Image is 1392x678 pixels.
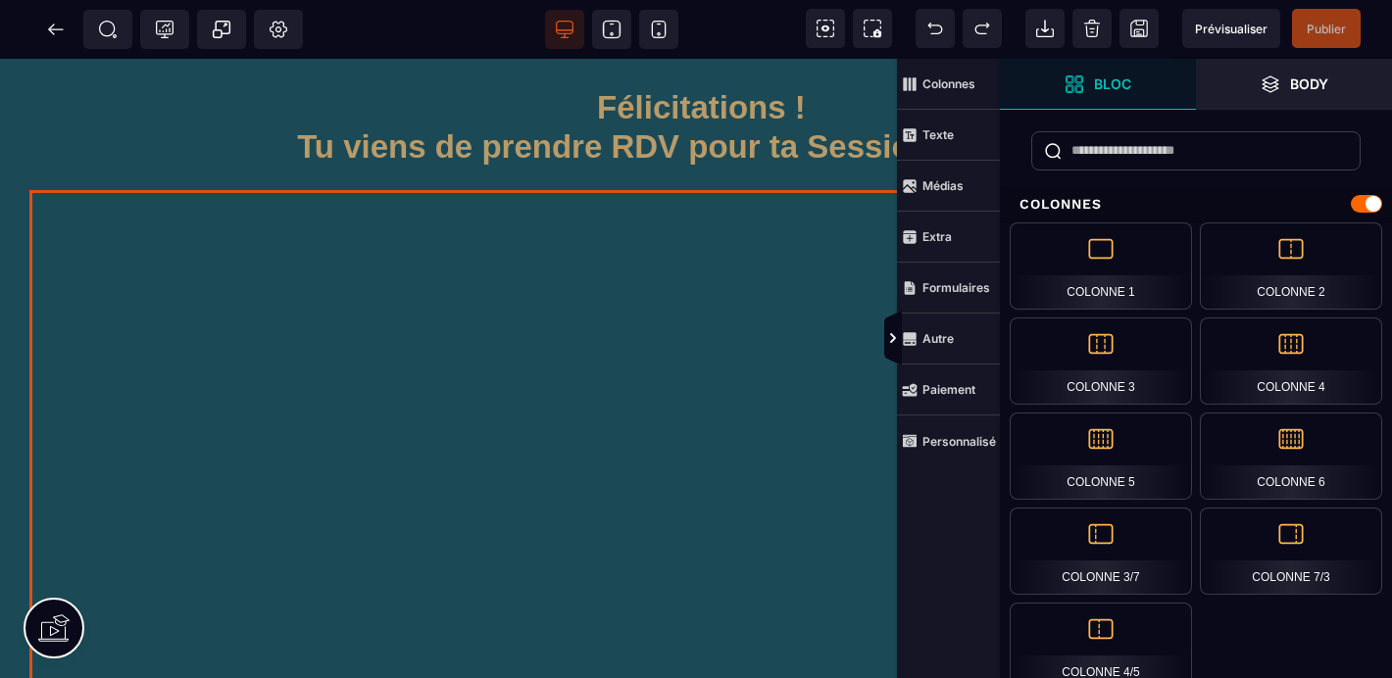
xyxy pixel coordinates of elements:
strong: Bloc [1094,76,1131,91]
span: Personnalisé [897,415,1000,466]
span: Nettoyage [1072,9,1112,48]
h1: Félicitations ! Tu viens de prendre RDV pour ta Session stratégique [59,29,1353,117]
div: Colonne 2 [1200,222,1382,310]
span: Enregistrer le contenu [1292,9,1361,48]
span: Prévisualiser [1195,22,1268,36]
span: SEO [98,20,118,39]
span: Capture d'écran [853,9,892,48]
div: Colonne 3 [1010,317,1192,405]
span: Afficher les vues [1000,310,1019,368]
span: Formulaires [897,263,1000,314]
div: Colonne 7/3 [1200,508,1382,595]
strong: Paiement [922,382,975,397]
strong: Formulaires [922,280,990,295]
span: Métadata SEO [83,10,132,49]
div: Colonne 5 [1010,412,1192,500]
span: Importer [1025,9,1065,48]
span: Publier [1307,22,1346,36]
span: Rétablir [963,9,1002,48]
span: Enregistrer [1119,9,1159,48]
strong: Texte [922,127,954,142]
span: Code de suivi [140,10,189,49]
div: Colonne 6 [1200,412,1382,500]
span: Retour [36,10,75,49]
span: Popup [212,20,231,39]
strong: Médias [922,178,964,193]
strong: Extra [922,229,952,244]
div: Colonne 3/7 [1010,508,1192,595]
div: Colonne 1 [1010,222,1192,310]
span: Médias [897,161,1000,212]
span: Autre [897,314,1000,364]
span: Voir tablette [592,10,631,49]
span: Voir mobile [639,10,678,49]
strong: Colonnes [922,76,975,91]
span: Texte [897,110,1000,161]
strong: Autre [922,331,954,346]
div: Colonne 4 [1200,317,1382,405]
span: Réglages Body [269,20,288,39]
div: Colonnes [1000,186,1392,222]
span: Ouvrir les calques [1196,59,1392,110]
span: Voir les composants [806,9,845,48]
span: Favicon [254,10,303,49]
span: Paiement [897,364,1000,415]
strong: Personnalisé [922,434,996,449]
span: Créer une alerte modale [197,10,246,49]
span: Aperçu [1182,9,1280,48]
span: Ouvrir les blocs [1000,59,1196,110]
strong: Body [1290,76,1328,91]
span: Défaire [916,9,955,48]
span: Voir bureau [545,10,584,49]
span: Colonnes [897,59,1000,110]
span: Tracking [155,20,174,39]
span: Extra [897,212,1000,263]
